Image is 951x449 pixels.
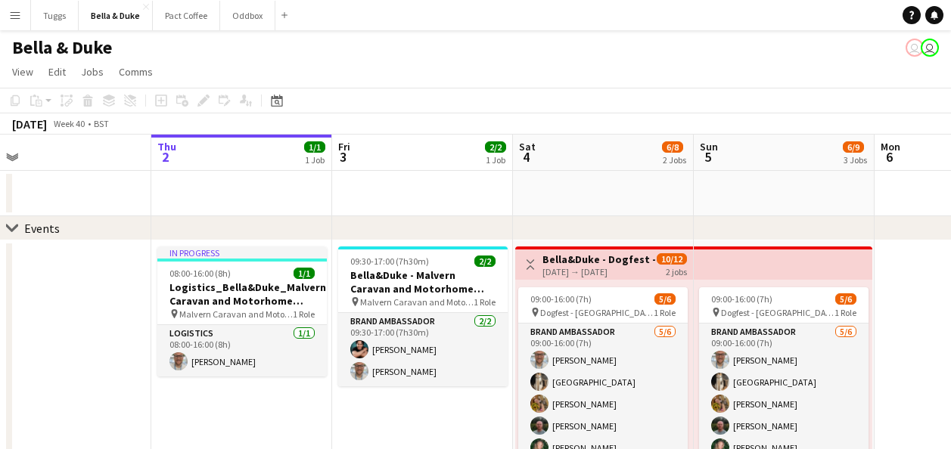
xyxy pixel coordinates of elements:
div: In progress [157,246,327,259]
div: [DATE] → [DATE] [542,266,655,277]
span: 5/6 [654,293,676,305]
span: 6/9 [843,141,864,153]
div: 1 Job [305,154,325,166]
span: 4 [517,148,536,166]
div: 1 Job [486,154,505,166]
h1: Bella & Duke [12,36,112,59]
a: View [6,62,39,82]
div: BST [94,118,109,129]
a: Comms [113,62,159,82]
span: Fri [338,140,350,153]
span: 09:30-17:00 (7h30m) [350,255,429,267]
span: Jobs [81,65,104,79]
div: Events [24,221,60,236]
app-job-card: 09:30-17:00 (7h30m)2/2Bella&Duke - Malvern Caravan and Motorhome Show Malvern Caravan and Motorho... [338,246,508,386]
div: 3 Jobs [844,154,867,166]
span: 2/2 [474,255,496,267]
span: 08:00-16:00 (8h) [169,268,231,279]
app-card-role: Brand Ambassador2/209:30-17:00 (7h30m)[PERSON_NAME][PERSON_NAME] [338,313,508,386]
h3: Bella&Duke - Dogfest - [GEOGRAPHIC_DATA] (Team 1) [542,252,655,266]
span: Sat [519,140,536,153]
span: 1/1 [294,268,315,279]
span: 1 Role [474,296,496,308]
app-card-role: Logistics1/108:00-16:00 (8h)[PERSON_NAME] [157,325,327,376]
app-job-card: In progress08:00-16:00 (8h)1/1Logistics_Bella&Duke_Malvern Caravan and Motorhome Show Malvern Car... [157,246,327,376]
span: Comms [119,65,153,79]
span: Sun [700,140,718,153]
span: 1 Role [654,307,676,318]
span: 5 [698,148,718,166]
span: 6/8 [662,141,683,153]
button: Bella & Duke [79,1,153,30]
span: Malvern Caravan and Motorhome Show [360,296,474,308]
h3: Logistics_Bella&Duke_Malvern Caravan and Motorhome Show [157,280,327,308]
a: Jobs [75,62,110,82]
span: Thu [157,140,176,153]
app-user-avatar: Chubby Bear [921,39,939,57]
button: Oddbox [220,1,275,30]
h3: Bella&Duke - Malvern Caravan and Motorhome Show [338,268,508,296]
span: Mon [881,140,900,153]
app-user-avatar: Chubby Bear [906,39,924,57]
button: Pact Coffee [153,1,220,30]
span: Dogfest - [GEOGRAPHIC_DATA] [721,307,834,318]
span: 2/2 [485,141,506,153]
div: 2 Jobs [663,154,686,166]
span: 1 Role [834,307,856,318]
span: 3 [336,148,350,166]
a: Edit [42,62,72,82]
span: 09:00-16:00 (7h) [711,293,772,305]
span: Dogfest - [GEOGRAPHIC_DATA] [540,307,654,318]
span: View [12,65,33,79]
span: 6 [878,148,900,166]
span: Week 40 [50,118,88,129]
span: Edit [48,65,66,79]
div: 2 jobs [666,265,687,277]
div: [DATE] [12,116,47,132]
span: 2 [155,148,176,166]
span: 1 Role [293,308,315,320]
button: Tuggs [31,1,79,30]
span: 1/1 [304,141,325,153]
span: 10/12 [657,253,687,265]
span: 5/6 [835,293,856,305]
span: Malvern Caravan and Motorhome Show [179,308,293,320]
span: 09:00-16:00 (7h) [530,293,592,305]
